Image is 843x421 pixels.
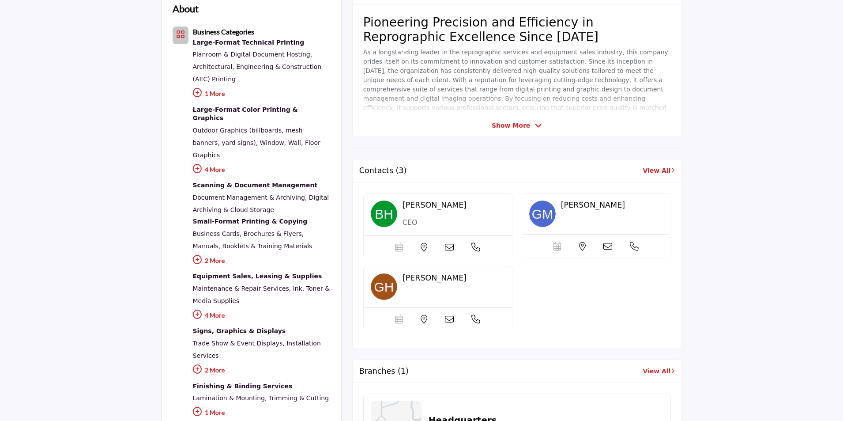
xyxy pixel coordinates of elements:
a: Large-Format Color Printing & Graphics [193,104,331,124]
a: Manuals, Booklets & Training Materials [193,243,312,250]
span: Show More [492,121,530,130]
a: Architectural, Engineering & Construction (AEC) Printing [193,63,322,83]
div: Banners, posters, vehicle wraps, and presentation graphics. [193,104,331,124]
p: 4 More [193,307,331,326]
a: Business Categories [193,29,254,36]
a: image [PERSON_NAME] [363,266,512,331]
a: image [PERSON_NAME] CEO [363,193,512,259]
p: 4 More [193,161,331,180]
img: image [371,273,397,300]
p: CEO [403,217,497,228]
span: [PERSON_NAME] [403,201,467,209]
div: High-quality printing for blueprints, construction and architectural drawings. [193,37,331,49]
button: Category Icon [173,27,188,44]
p: As a longstanding leader in the reprographic services and equipment sales industry, this company ... [363,48,671,122]
a: Finishing & Binding Services [193,381,331,392]
h2: Pioneering Precision and Efficiency in Reprographic Excellence Since [DATE] [363,15,671,45]
a: Business Cards, Brochures & Flyers, [193,230,304,237]
img: image [371,201,397,227]
p: 2 More [193,252,331,271]
a: View All [643,367,674,376]
span: [PERSON_NAME] [561,201,625,209]
a: Ink, Toner & Media Supplies [193,285,330,304]
a: Maintenance & Repair Services, [193,285,291,292]
a: Small-Format Printing & Copying [193,216,331,228]
a: Outdoor Graphics (billboards, mesh banners, yard signs), [193,127,303,146]
h2: Branches (1) [359,367,409,376]
a: Trade Show & Event Displays, [193,340,285,347]
h2: Contacts (3) [359,166,407,175]
div: Equipment sales, leasing, service, and resale of plotters, scanners, printers. [193,271,331,282]
h2: About [173,1,199,16]
a: Equipment Sales, Leasing & Supplies [193,271,331,282]
a: Large-Format Technical Printing [193,37,331,49]
a: Trimming & Cutting [269,394,329,402]
a: Scanning & Document Management [193,180,331,191]
a: Document Management & Archiving, [193,194,307,201]
div: Laminating, binding, folding, trimming, and other finishing touches for a polished final product. [193,381,331,392]
a: Planroom & Digital Document Hosting, [193,51,312,58]
a: Window, Wall, Floor Graphics [193,139,320,159]
div: Digital conversion, archiving, indexing, secure storage, and streamlined document retrieval solut... [193,180,331,191]
p: 2 More [193,362,331,381]
img: image [529,201,556,227]
div: Exterior/interior building signs, trade show booths, event displays, wayfinding, architectural si... [193,326,331,337]
p: 1 More [193,85,331,104]
a: image [PERSON_NAME] [522,193,671,258]
span: [PERSON_NAME] [403,273,467,282]
a: Signs, Graphics & Displays [193,326,331,337]
div: Professional printing for black and white and color document printing of flyers, spec books, busi... [193,216,331,228]
a: Lamination & Mounting, [193,394,267,402]
a: View All [643,166,674,175]
b: Business Categories [193,27,254,36]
